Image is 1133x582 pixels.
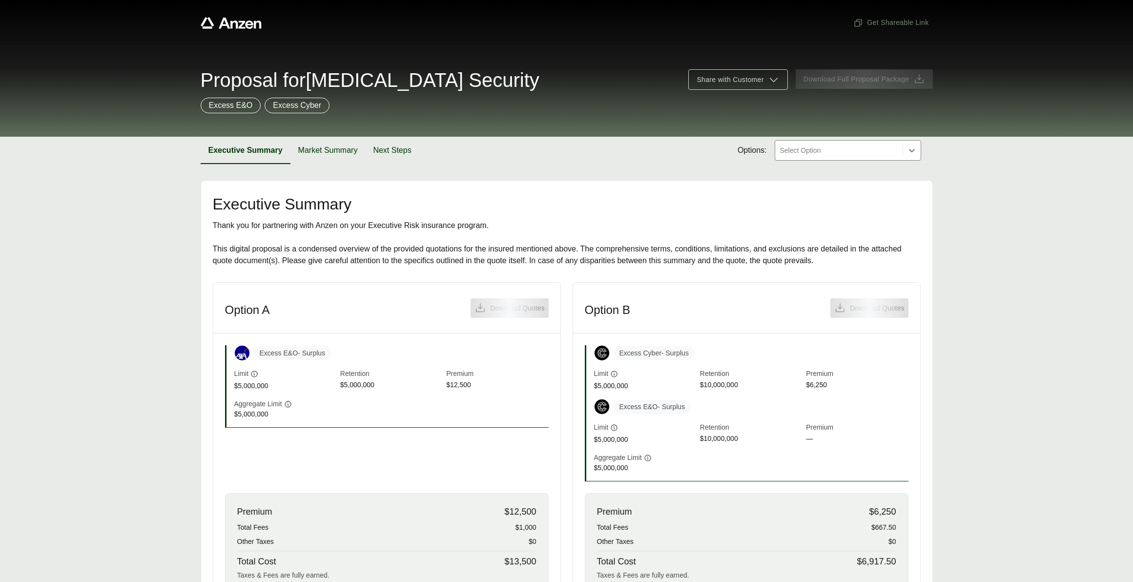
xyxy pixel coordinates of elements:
[290,137,366,164] button: Market Summary
[806,434,908,445] span: —
[213,196,921,212] h2: Executive Summary
[234,381,336,391] span: $5,000,000
[688,69,787,90] button: Share with Customer
[237,555,276,568] span: Total Cost
[700,434,802,445] span: $10,000,000
[869,505,896,519] span: $6,250
[237,505,272,519] span: Premium
[446,369,548,380] span: Premium
[201,137,290,164] button: Executive Summary
[225,303,270,317] h3: Option A
[234,399,282,409] span: Aggregate Limit
[340,380,442,391] span: $5,000,000
[594,453,642,463] span: Aggregate Limit
[594,463,696,473] span: $5,000,000
[237,537,274,547] span: Other Taxes
[738,145,767,156] span: Options:
[594,381,696,391] span: $5,000,000
[237,570,536,581] div: Taxes & Fees are fully earned.
[806,422,908,434] span: Premium
[446,380,548,391] span: $12,500
[597,537,634,547] span: Other Taxes
[234,409,336,419] span: $5,000,000
[697,75,763,85] span: Share with Customer
[595,346,609,360] img: Coalition
[529,537,536,547] span: $0
[594,369,609,379] span: Limit
[700,422,802,434] span: Retention
[806,380,908,391] span: $6,250
[857,555,896,568] span: $6,917.50
[871,522,896,533] span: $667.50
[614,346,695,360] span: Excess Cyber - Surplus
[201,17,262,29] a: Anzen website
[594,422,609,433] span: Limit
[700,380,802,391] span: $10,000,000
[597,505,632,519] span: Premium
[209,100,253,111] p: Excess E&O
[273,100,321,111] p: Excess Cyber
[201,70,539,90] span: Proposal for [MEDICAL_DATA] Security
[585,303,630,317] h3: Option B
[504,555,536,568] span: $13,500
[614,400,691,414] span: Excess E&O - Surplus
[254,346,331,360] span: Excess E&O - Surplus
[365,137,419,164] button: Next Steps
[888,537,896,547] span: $0
[853,18,928,28] span: Get Shareable Link
[597,555,636,568] span: Total Cost
[595,399,609,414] img: Coalition
[504,505,536,519] span: $12,500
[597,522,629,533] span: Total Fees
[237,522,269,533] span: Total Fees
[700,369,802,380] span: Retention
[340,369,442,380] span: Retention
[515,522,536,533] span: $1,000
[235,346,249,360] img: Axa XL
[849,14,932,32] button: Get Shareable Link
[594,435,696,445] span: $5,000,000
[597,570,896,581] div: Taxes & Fees are fully earned.
[234,369,249,379] span: Limit
[213,220,921,267] div: Thank you for partnering with Anzen on your Executive Risk insurance program. This digital propos...
[803,74,909,84] span: Download Full Proposal Package
[806,369,908,380] span: Premium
